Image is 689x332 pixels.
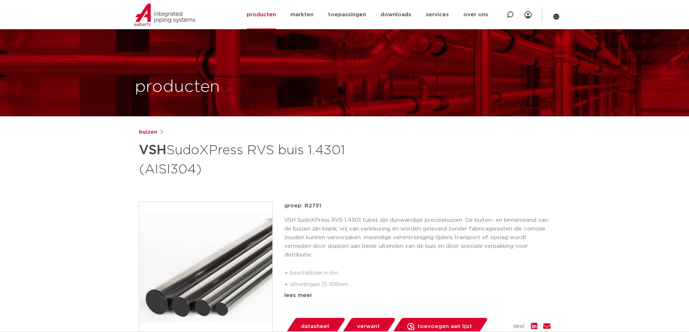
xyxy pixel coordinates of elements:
[139,128,157,137] a: buizen
[139,139,411,178] h1: SudoXPress RVS buis 1.4301 (AISI304)
[513,322,525,331] span: deel:
[290,279,550,290] li: afmetingen 15-108mm
[284,291,550,300] div: lees meer
[290,267,550,279] li: beschikbaar in 6m
[284,216,550,259] p: VSH SudoXPress RVS 1.4301 tubes zijn dunwandige precisiebuizen. De buiten- en binnenwand van de b...
[139,144,166,157] strong: VSH
[135,76,220,99] h1: producten
[284,202,550,210] p: groep: R2751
